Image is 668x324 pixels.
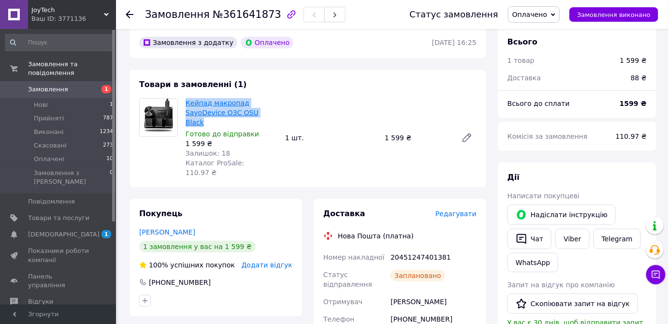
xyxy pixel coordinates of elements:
[28,247,89,264] span: Показники роботи компанії
[391,270,445,281] div: Заплановано
[186,139,277,148] div: 1 599 ₴
[555,229,589,249] a: Viber
[241,37,293,48] div: Оплачено
[34,128,64,136] span: Виконані
[110,101,113,109] span: 1
[616,133,647,140] span: 110.97 ₴
[457,128,477,147] a: Редагувати
[620,100,647,107] b: 1599 ₴
[508,37,537,46] span: Всього
[126,10,133,19] div: Повернутися назад
[28,214,89,222] span: Товари та послуги
[508,281,615,289] span: Запит на відгук про компанію
[508,133,588,140] span: Комісія за замовлення
[508,253,558,272] a: WhatsApp
[140,99,177,136] img: Кейпад макропад SayoDevice O3C OSU Black
[508,229,552,249] button: Чат
[5,34,114,51] input: Пошук
[139,209,183,218] span: Покупець
[34,155,64,163] span: Оплачені
[102,85,111,93] span: 1
[28,60,116,77] span: Замовлення та повідомлення
[512,11,547,18] span: Оплачено
[646,265,666,284] button: Чат з покупцем
[594,229,641,249] a: Telegram
[323,271,372,288] span: Статус відправлення
[620,56,647,65] div: 1 599 ₴
[432,39,477,46] time: [DATE] 16:25
[508,294,638,314] button: Скопіювати запит на відгук
[508,100,570,107] span: Всього до сплати
[389,249,479,266] div: 20451247401381
[28,230,100,239] span: [DEMOGRAPHIC_DATA]
[28,85,68,94] span: Замовлення
[508,74,541,82] span: Доставка
[149,261,168,269] span: 100%
[508,205,616,225] button: Надіслати інструкцію
[103,114,113,123] span: 787
[335,231,416,241] div: Нова Пошта (платна)
[508,57,535,64] span: 1 товар
[577,11,651,18] span: Замовлення виконано
[186,130,259,138] span: Готово до відправки
[508,192,580,200] span: Написати покупцеві
[186,159,244,177] span: Каталог ProSale: 110.97 ₴
[389,293,479,310] div: [PERSON_NAME]
[102,230,111,238] span: 1
[31,6,104,15] span: JoyTech
[625,67,653,88] div: 88 ₴
[34,114,64,123] span: Прийняті
[110,169,113,186] span: 0
[139,260,235,270] div: успішних покупок
[139,80,247,89] span: Товари в замовленні (1)
[28,272,89,290] span: Панель управління
[213,9,281,20] span: №361641873
[34,169,110,186] span: Замовлення з [PERSON_NAME]
[34,101,48,109] span: Нові
[436,210,477,218] span: Редагувати
[139,241,256,252] div: 1 замовлення у вас на 1 599 ₴
[409,10,498,19] div: Статус замовлення
[323,298,363,306] span: Отримувач
[100,128,113,136] span: 1234
[186,149,230,157] span: Залишок: 18
[186,99,259,126] a: Кейпад макропад SayoDevice O3C OSU Black
[323,209,365,218] span: Доставка
[569,7,658,22] button: Замовлення виконано
[106,155,113,163] span: 10
[28,197,75,206] span: Повідомлення
[323,253,385,261] span: Номер накладної
[139,228,195,236] a: [PERSON_NAME]
[508,173,520,182] span: Дії
[28,297,53,306] span: Відгуки
[381,131,453,145] div: 1 599 ₴
[281,131,381,145] div: 1 шт.
[242,261,292,269] span: Додати відгук
[139,37,237,48] div: Замовлення з додатку
[34,141,67,150] span: Скасовані
[148,278,212,287] div: [PHONE_NUMBER]
[103,141,113,150] span: 273
[145,9,210,20] span: Замовлення
[31,15,116,23] div: Ваш ID: 3771136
